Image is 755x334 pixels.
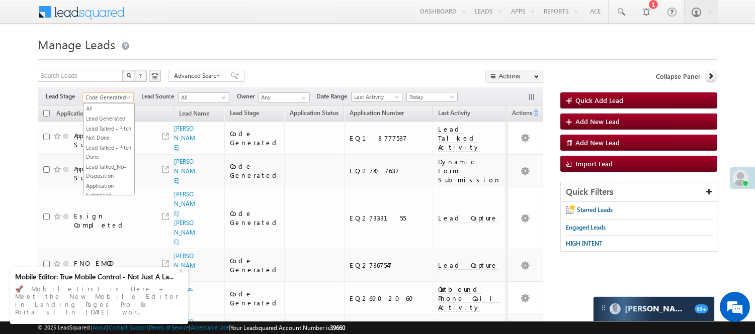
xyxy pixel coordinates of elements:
[126,73,131,78] img: Search
[174,158,195,184] a: [PERSON_NAME]
[176,264,188,276] div: +
[13,93,184,252] textarea: Type your message and click 'Submit'
[230,129,280,147] div: Code Generated
[46,92,82,101] span: Lead Stage
[406,92,458,102] a: Today
[15,272,177,281] div: Mobile Editor: True Mobile Control - Not Just A La...
[135,70,147,82] button: ?
[147,260,183,274] em: Submit
[259,92,310,102] input: Type to Search
[350,134,428,143] div: EQ18777537
[695,304,708,313] span: 99+
[82,92,134,102] a: Code Generated
[38,323,345,332] span: © 2025 LeadSquared | | | | |
[83,124,134,142] a: Lead Talked - Pitch Not Done
[165,5,189,29] div: Minimize live chat window
[352,92,399,101] span: Last Activity
[575,117,620,126] span: Add New Lead
[74,131,149,149] div: Application Submitted
[179,93,226,102] span: All
[83,93,131,102] span: Code Generated
[506,107,549,121] a: Pitch for MF
[139,71,143,80] span: ?
[316,92,351,101] span: Date Range
[433,107,475,121] a: Last Activity
[296,93,309,103] a: Show All Items
[109,324,148,330] a: Contact Support
[74,211,149,230] div: Esign Completed
[225,107,264,121] a: Lead Stage
[230,109,259,117] span: Lead Stage
[438,125,480,152] span: Lead Talked Activity
[656,72,700,81] span: Collapse Panel
[351,92,402,102] a: Last Activity
[350,261,428,270] div: EQ27367547
[43,110,50,117] input: Check all records
[74,164,149,182] div: Application Submitted
[345,107,409,121] a: Application Number
[150,324,189,330] a: Terms of Service
[230,289,280,307] div: Code Generated
[575,159,613,168] span: Import Lead
[593,296,715,321] div: carter-dragCarter[PERSON_NAME]99+
[350,294,428,303] div: EQ26902060
[83,104,134,113] a: All
[56,109,119,117] span: Application Status New
[438,285,500,312] span: Outbound Phone Call Activity
[230,162,280,180] div: Code Generated
[174,71,223,80] span: Advanced Search
[485,70,543,82] button: Actions
[51,107,133,121] a: Application Status New (sorted ascending)
[285,107,344,121] a: Application Status
[438,261,498,270] span: Lead Capture
[566,224,606,231] span: Engaged Leads
[577,206,613,213] span: Starred Leads
[83,162,134,180] a: Lead Talked_No-Disposition
[290,109,339,117] span: Application Status
[350,109,404,117] span: Application Number
[17,53,42,66] img: d_60004797649_company_0_60004797649
[407,92,455,101] span: Today
[575,96,623,104] span: Quick Add Lead
[38,36,115,52] span: Manage Leads
[191,324,229,330] a: Acceptable Use
[350,166,428,175] div: EQ27407637
[174,190,195,246] a: [PERSON_NAME] [PERSON_NAME]
[230,256,280,274] div: Code Generated
[230,209,280,227] div: Code Generated
[52,53,169,66] div: Leave a message
[141,92,178,101] span: Lead Source
[438,213,498,222] span: Lead Capture
[575,138,620,147] span: Add New Lead
[83,181,134,199] a: Application Submitted
[230,324,345,331] span: Your Leadsquared Account Number is
[178,92,229,102] a: All
[566,240,603,247] span: HIGH INTENT
[350,213,428,222] div: EQ27333155
[83,103,135,195] ul: Code Generated
[438,157,501,184] span: Dynamic Form Submission
[330,324,345,331] span: 39660
[561,182,718,202] div: Quick Filters
[83,143,134,161] a: Lead Talked - Pitch Done
[74,259,149,277] div: FNO EMOD Initiated
[15,282,183,319] div: 🚀 Mobile-First is Here – Meet the New Mobile Editor in Landing Pages Pro & Portals! In [DATE] wor...
[237,92,259,101] span: Owner
[83,114,134,123] a: Lead Generated
[600,304,608,312] img: carter-drag
[508,107,532,121] span: Actions
[174,252,195,279] a: [PERSON_NAME]
[174,108,214,121] a: Lead Name
[93,324,107,330] a: About
[174,125,195,151] a: [PERSON_NAME]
